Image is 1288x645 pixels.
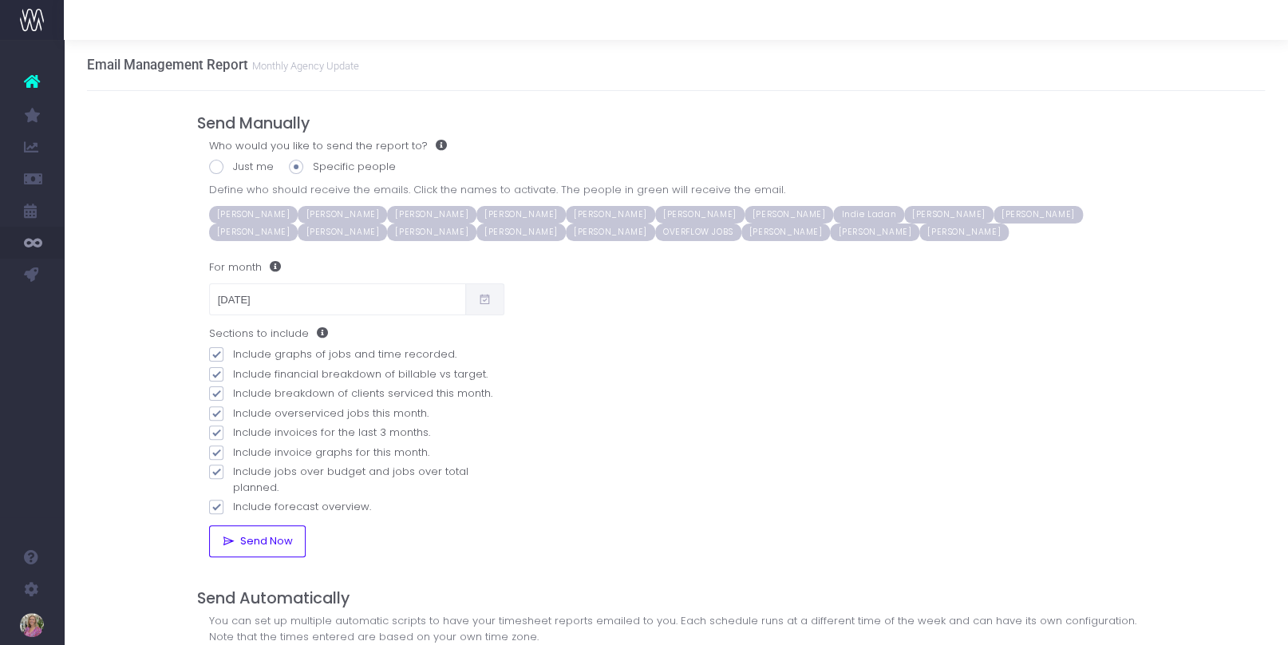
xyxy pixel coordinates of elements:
h4: Send Automatically [197,589,1156,607]
h4: Send Manually [197,114,1156,133]
label: Include invoice graphs for this month. [209,445,504,461]
span: OVERFLOW JOBS [655,224,741,241]
span: [PERSON_NAME] [566,206,655,224]
span: Send Now [235,535,294,548]
button: Send Now [209,525,306,557]
span: Define who should receive the emails. Click the names to activate. The people in green will recei... [209,182,1144,198]
span: [PERSON_NAME] [904,206,994,224]
label: Include breakdown of clients serviced this month. [209,386,504,402]
span: [PERSON_NAME] [387,224,476,241]
input: Select date [209,283,466,315]
label: Include overserviced jobs this month. [209,406,504,421]
label: Include jobs over budget and jobs over total planned. [209,464,504,495]
span: [PERSON_NAME] [476,206,566,224]
span: [PERSON_NAME] [655,206,745,224]
span: [PERSON_NAME] [745,206,834,224]
span: [PERSON_NAME] [741,224,831,241]
h3: Email Management Report [87,57,359,73]
span: [PERSON_NAME] [476,224,566,241]
small: Monthly Agency Update [248,57,359,73]
span: [PERSON_NAME] [566,224,655,241]
span: [PERSON_NAME] [298,224,387,241]
label: Include financial breakdown of billable vs target. [209,366,504,382]
label: Include invoices for the last 3 months. [209,425,504,441]
div: You can set up multiple automatic scripts to have your timesheet reports emailed to you. Each sch... [209,613,1144,644]
label: Include forecast overview. [209,499,504,515]
span: [PERSON_NAME] [830,224,919,241]
span: [PERSON_NAME] [209,206,298,224]
img: images/default_profile_image.png [20,613,44,637]
span: [PERSON_NAME] [298,206,387,224]
label: Just me [209,159,274,175]
span: Indie Ladan [833,206,904,224]
label: Specific people [289,159,396,175]
span: [PERSON_NAME] [994,206,1083,224]
label: For month [209,251,281,283]
span: [PERSON_NAME] [209,224,298,241]
label: Include graphs of jobs and time recorded. [209,346,504,362]
span: [PERSON_NAME] [919,224,1009,241]
label: Who would you like to send the report to? [209,138,447,154]
span: [PERSON_NAME] [387,206,476,224]
label: Sections to include [209,326,328,342]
